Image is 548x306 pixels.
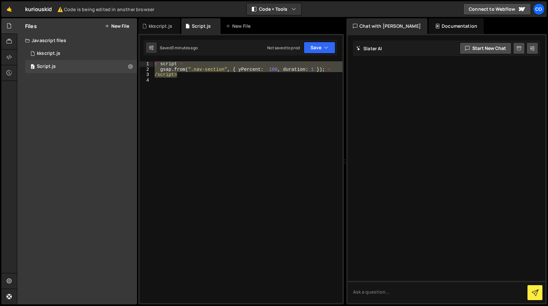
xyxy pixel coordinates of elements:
div: 4 [140,78,153,83]
div: Not saved to prod [267,45,300,51]
button: Code + Tools [247,3,301,15]
button: Save [304,42,335,54]
div: Documentation [429,18,484,34]
div: kkscript.js [149,23,172,29]
div: Saved [160,45,198,51]
div: New File [226,23,253,29]
div: Script.js [192,23,211,29]
span: 0 [31,65,35,70]
div: 16633/45317.js [25,60,137,73]
a: 🤙 [1,1,17,17]
a: Connect to Webflow [463,3,531,15]
div: Chat with [PERSON_NAME] [346,18,427,34]
div: kuriouskid [25,5,154,13]
div: 2 [140,67,153,72]
div: 1 [140,61,153,67]
div: Javascript files [17,34,137,47]
a: Co [533,3,545,15]
small: ⚠️ Code is being edited in another browser [57,6,155,12]
div: Script.js [37,64,56,69]
h2: Files [25,23,37,30]
div: 3 minutes ago [172,45,198,51]
div: 16633/45318.js [25,47,137,60]
button: New File [105,23,129,29]
div: kkscript.js [37,51,60,56]
button: Start new chat [460,42,511,54]
h2: Slater AI [356,45,382,52]
div: 3 [140,72,153,78]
